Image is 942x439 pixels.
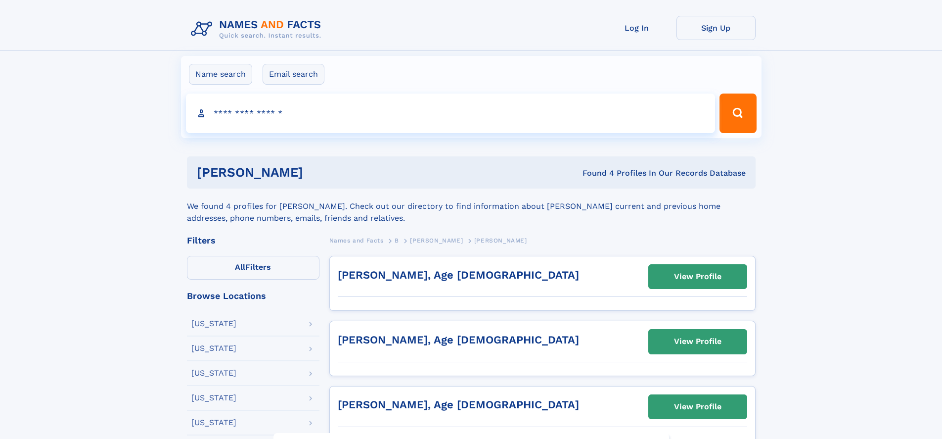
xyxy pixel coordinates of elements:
[263,64,324,85] label: Email search
[676,16,756,40] a: Sign Up
[197,166,443,179] h1: [PERSON_NAME]
[649,395,747,419] a: View Profile
[189,64,252,85] label: Name search
[597,16,676,40] a: Log In
[186,94,716,133] input: search input
[443,168,746,179] div: Found 4 Profiles In Our Records Database
[395,237,399,244] span: B
[191,394,236,402] div: [US_STATE]
[338,269,579,281] a: [PERSON_NAME], Age [DEMOGRAPHIC_DATA]
[235,262,245,272] span: All
[187,16,329,43] img: Logo Names and Facts
[410,234,463,246] a: [PERSON_NAME]
[187,256,319,280] label: Filters
[674,265,721,288] div: View Profile
[719,94,756,133] button: Search Button
[410,237,463,244] span: [PERSON_NAME]
[191,419,236,427] div: [US_STATE]
[191,344,236,352] div: [US_STATE]
[187,236,319,245] div: Filters
[674,330,721,353] div: View Profile
[674,395,721,418] div: View Profile
[338,398,579,411] a: [PERSON_NAME], Age [DEMOGRAPHIC_DATA]
[187,292,319,300] div: Browse Locations
[338,334,579,346] a: [PERSON_NAME], Age [DEMOGRAPHIC_DATA]
[649,330,747,353] a: View Profile
[474,237,527,244] span: [PERSON_NAME]
[649,265,747,289] a: View Profile
[395,234,399,246] a: B
[329,234,384,246] a: Names and Facts
[191,320,236,328] div: [US_STATE]
[187,189,756,224] div: We found 4 profiles for [PERSON_NAME]. Check out our directory to find information about [PERSON_...
[191,369,236,377] div: [US_STATE]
